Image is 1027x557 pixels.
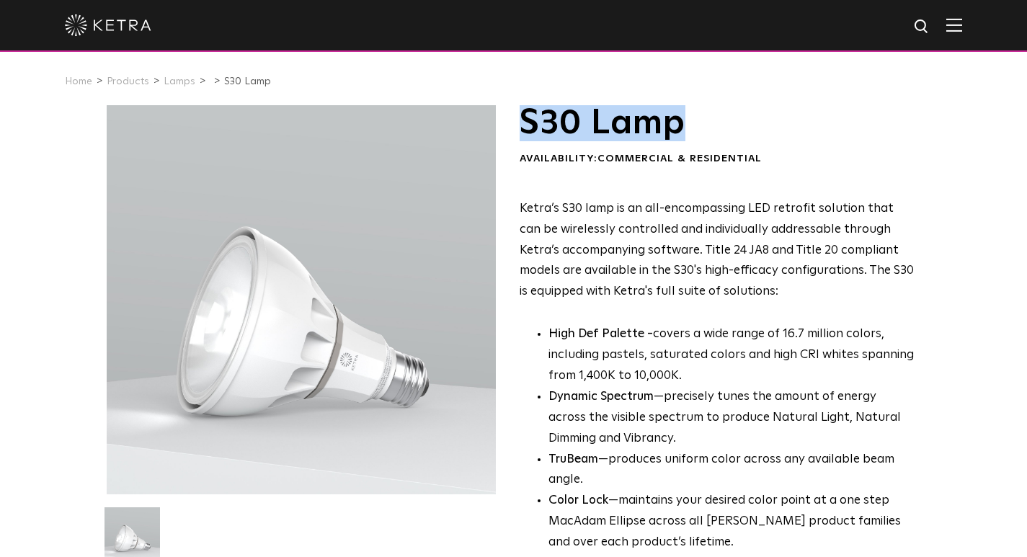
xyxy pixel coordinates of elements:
[946,18,962,32] img: Hamburger%20Nav.svg
[548,494,608,507] strong: Color Lock
[520,152,917,166] div: Availability:
[520,105,917,141] h1: S30 Lamp
[224,76,271,86] a: S30 Lamp
[548,387,917,450] li: —precisely tunes the amount of energy across the visible spectrum to produce Natural Light, Natur...
[520,202,914,298] span: Ketra’s S30 lamp is an all-encompassing LED retrofit solution that can be wirelessly controlled a...
[548,491,917,553] li: —maintains your desired color point at a one step MacAdam Ellipse across all [PERSON_NAME] produc...
[548,324,917,387] p: covers a wide range of 16.7 million colors, including pastels, saturated colors and high CRI whit...
[65,14,151,36] img: ketra-logo-2019-white
[548,328,653,340] strong: High Def Palette -
[164,76,195,86] a: Lamps
[548,450,917,491] li: —produces uniform color across any available beam angle.
[548,453,598,465] strong: TruBeam
[913,18,931,36] img: search icon
[65,76,92,86] a: Home
[548,391,654,403] strong: Dynamic Spectrum
[597,153,762,164] span: Commercial & Residential
[107,76,149,86] a: Products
